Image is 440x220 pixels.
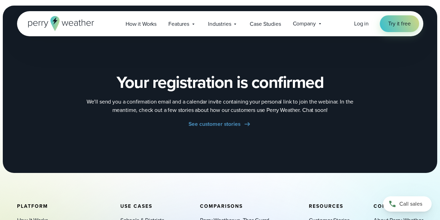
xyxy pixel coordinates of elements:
[309,203,343,210] span: Resources
[399,200,422,208] span: Call sales
[354,20,369,28] span: Log in
[189,120,252,128] a: See customer stories
[120,203,152,210] span: Use Cases
[200,203,243,210] span: Comparisons
[17,203,48,210] span: Platform
[244,17,287,31] a: Case Studies
[250,20,281,28] span: Case Studies
[354,20,369,28] a: Log in
[388,20,410,28] span: Try it free
[81,98,359,114] p: We’ll send you a confirmation email and a calendar invite containing your personal link to join t...
[126,20,157,28] span: How it Works
[208,20,231,28] span: Industries
[168,20,189,28] span: Features
[293,20,316,28] span: Company
[189,120,241,128] span: See customer stories
[380,15,419,32] a: Try it free
[120,17,162,31] a: How it Works
[383,196,432,212] a: Call sales
[374,203,403,210] span: Company
[117,73,323,92] h2: Your registration is confirmed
